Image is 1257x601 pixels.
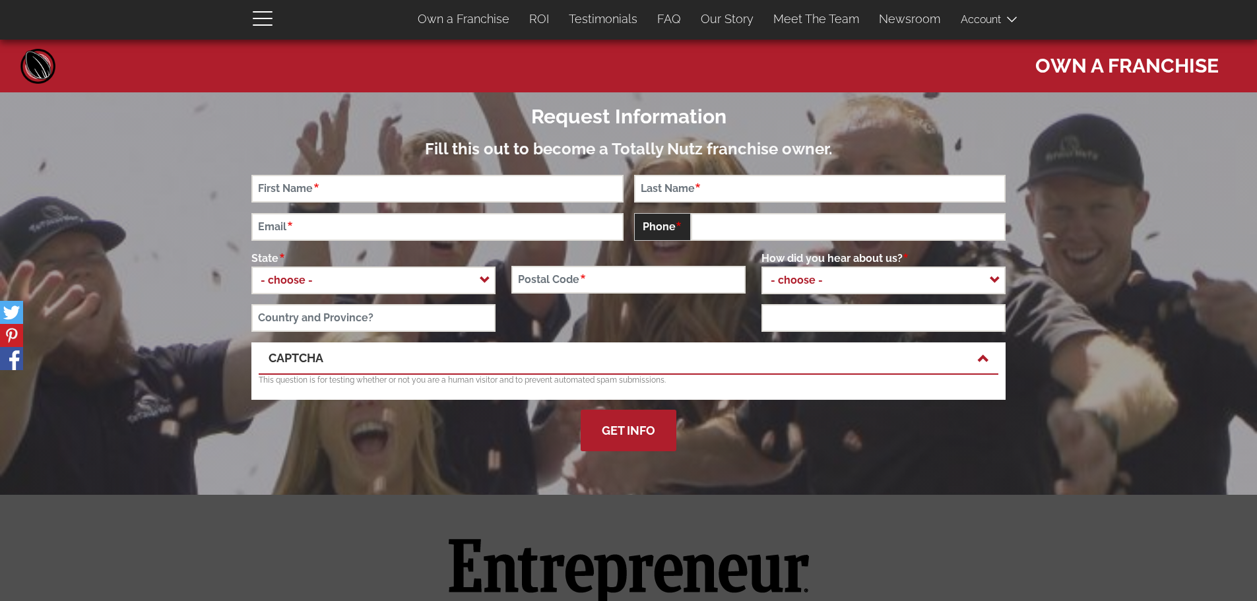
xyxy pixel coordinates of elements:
[269,350,988,367] a: CAPTCHA
[18,46,58,86] a: Home
[519,5,559,33] a: ROI
[581,410,676,451] button: Get Info
[251,213,624,241] input: Email
[761,252,909,265] span: How did you hear about us?
[408,5,519,33] a: Own a Franchise
[634,213,691,241] span: Phone
[559,5,647,33] a: Testimonials
[511,266,745,294] input: Postal Code
[647,5,691,33] a: FAQ
[259,375,998,386] p: This question is for testing whether or not you are a human visitor and to prevent automated spam...
[634,175,1006,203] input: Last Name
[1035,46,1219,79] span: Own a Franchise
[763,5,869,33] a: Meet The Team
[691,5,763,33] a: Our Story
[251,141,1006,158] h3: Fill this out to become a Totally Nutz franchise owner.
[869,5,950,33] a: Newsroom
[251,106,1006,127] h2: Request Information
[251,252,285,265] span: State
[251,175,624,203] input: First Name
[251,304,496,332] input: Country and Province?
